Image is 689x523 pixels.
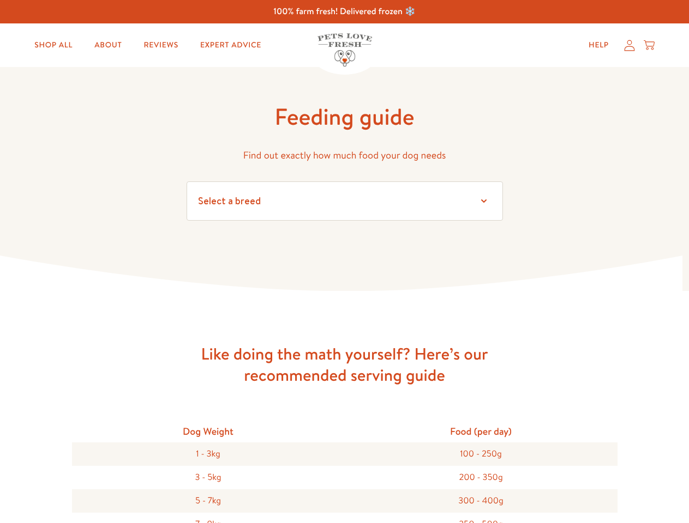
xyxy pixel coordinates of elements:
div: 200 - 350g [345,466,618,489]
h1: Feeding guide [187,102,503,132]
div: 3 - 5kg [72,466,345,489]
p: Find out exactly how much food your dog needs [187,147,503,164]
div: Food (per day) [345,421,618,442]
a: Expert Advice [191,34,270,56]
div: Dog Weight [72,421,345,442]
a: About [86,34,130,56]
a: Shop All [26,34,81,56]
div: 5 - 7kg [72,489,345,513]
div: 100 - 250g [345,442,618,466]
img: Pets Love Fresh [317,33,372,66]
h3: Like doing the math yourself? Here’s our recommended serving guide [170,343,519,386]
div: 1 - 3kg [72,442,345,466]
a: Reviews [135,34,187,56]
div: 300 - 400g [345,489,618,513]
a: Help [580,34,618,56]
